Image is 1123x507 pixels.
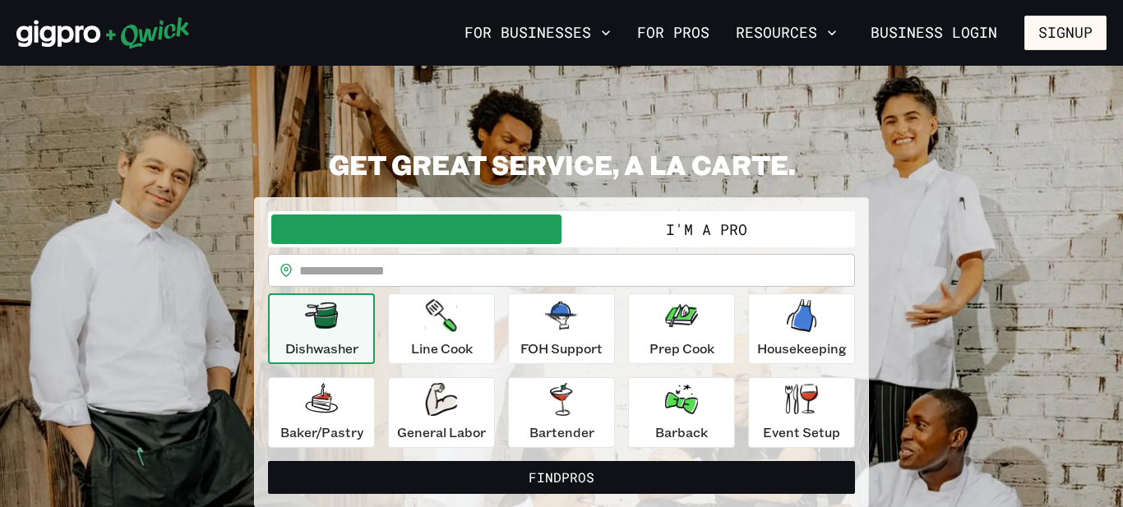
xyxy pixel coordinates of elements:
[1024,16,1107,50] button: Signup
[649,339,714,358] p: Prep Cook
[763,422,840,442] p: Event Setup
[254,148,869,181] h2: GET GREAT SERVICE, A LA CARTE.
[857,16,1011,50] a: Business Login
[508,293,615,364] button: FOH Support
[268,461,855,494] button: FindPros
[748,293,855,364] button: Housekeeping
[520,339,603,358] p: FOH Support
[655,422,708,442] p: Barback
[508,377,615,448] button: Bartender
[280,422,363,442] p: Baker/Pastry
[561,214,852,244] button: I'm a Pro
[388,293,495,364] button: Line Cook
[628,293,735,364] button: Prep Cook
[268,377,375,448] button: Baker/Pastry
[411,339,473,358] p: Line Cook
[748,377,855,448] button: Event Setup
[397,422,486,442] p: General Labor
[529,422,594,442] p: Bartender
[285,339,358,358] p: Dishwasher
[268,293,375,364] button: Dishwasher
[628,377,735,448] button: Barback
[631,19,716,47] a: For Pros
[271,214,561,244] button: I'm a Business
[729,19,843,47] button: Resources
[388,377,495,448] button: General Labor
[757,339,847,358] p: Housekeeping
[458,19,617,47] button: For Businesses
